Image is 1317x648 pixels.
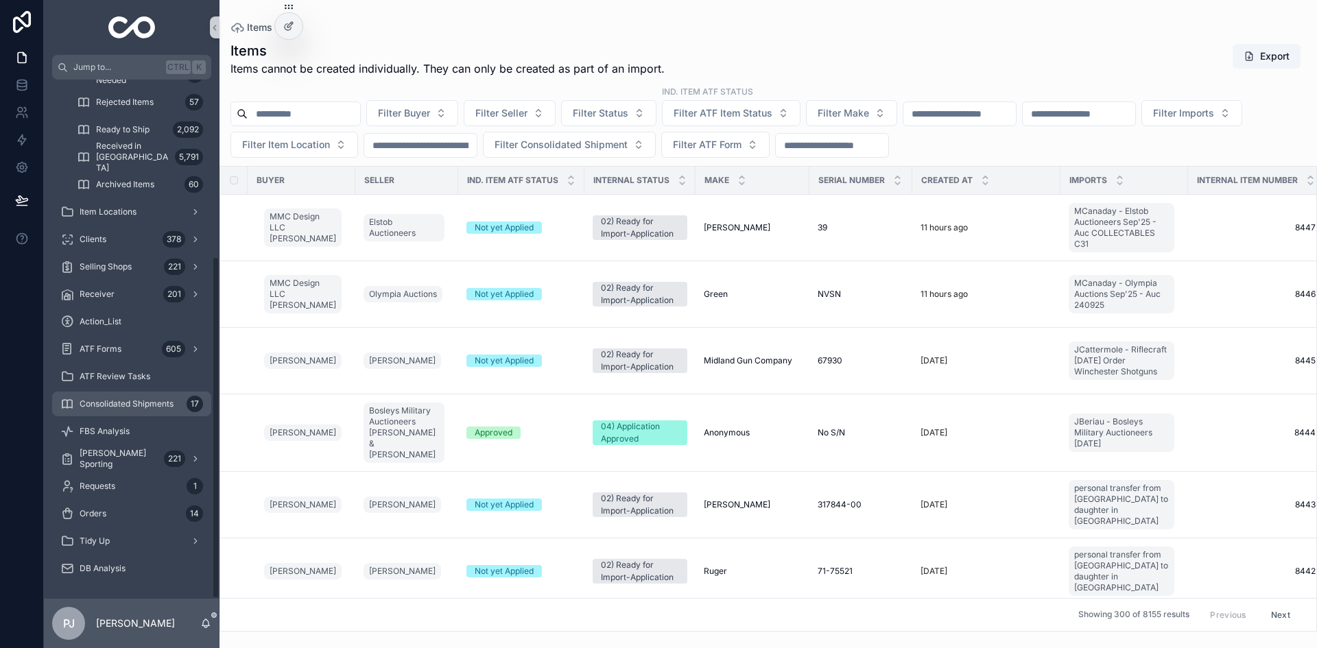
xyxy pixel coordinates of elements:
[264,560,347,582] a: [PERSON_NAME]
[270,278,336,311] span: MMC Design LLC [PERSON_NAME]
[921,499,947,510] p: [DATE]
[1074,278,1169,311] span: MCanaday - Olympia Auctions Sep'25 - Auc 240925
[96,179,154,190] span: Archived Items
[96,97,154,108] span: Rejected Items
[818,355,842,366] span: 67930
[818,499,862,510] span: 317844-00
[364,560,450,582] a: [PERSON_NAME]
[187,478,203,494] div: 1
[69,145,211,169] a: Received in [GEOGRAPHIC_DATA]5,791
[704,289,728,300] span: Green
[364,494,450,516] a: [PERSON_NAME]
[921,427,1052,438] a: [DATE]
[257,175,285,186] span: Buyer
[364,211,450,244] a: Elstob Auctioneers
[601,420,679,445] div: 04) Application Approved
[704,427,801,438] a: Anonymous
[63,615,75,632] span: PJ
[662,100,800,126] button: Select Button
[818,106,869,120] span: Filter Make
[661,132,770,158] button: Select Button
[163,286,185,302] div: 201
[270,427,336,438] span: [PERSON_NAME]
[1069,275,1174,313] a: MCanaday - Olympia Auctions Sep'25 - Auc 240925
[164,259,185,275] div: 221
[1069,547,1174,596] a: personal transfer from [GEOGRAPHIC_DATA] to daughter in [GEOGRAPHIC_DATA]
[561,100,656,126] button: Select Button
[52,227,211,252] a: Clients378
[1069,175,1107,186] span: Imports
[264,422,347,444] a: [PERSON_NAME]
[818,222,904,233] a: 39
[593,492,687,517] a: 02) Ready for Import-Application
[1233,44,1301,69] button: Export
[80,289,115,300] span: Receiver
[1069,411,1180,455] a: JBeriau - Bosleys Military Auctioneers [DATE]
[673,138,741,152] span: Filter ATF Form
[1196,566,1316,577] span: 8442
[80,536,110,547] span: Tidy Up
[80,261,132,272] span: Selling Shops
[52,529,211,553] a: Tidy Up
[818,566,904,577] a: 71-75521
[270,211,336,244] span: MMC Design LLC [PERSON_NAME]
[704,222,770,233] span: [PERSON_NAME]
[1074,206,1169,250] span: MCanaday - Elstob Auctioneers Sep'25 - Auc COLLECTABLES C31
[80,206,137,217] span: Item Locations
[495,138,628,152] span: Filter Consolidated Shipment
[162,341,185,357] div: 605
[601,348,679,373] div: 02) Ready for Import-Application
[52,556,211,581] a: DB Analysis
[704,427,750,438] span: Anonymous
[270,566,336,577] span: [PERSON_NAME]
[247,21,272,34] span: Items
[44,80,219,599] div: scrollable content
[52,337,211,361] a: ATF Forms605
[366,100,458,126] button: Select Button
[270,499,336,510] span: [PERSON_NAME]
[475,221,534,234] div: Not yet Applied
[921,566,1052,577] a: [DATE]
[1069,341,1174,380] a: JCattermole - Riflecraft [DATE] Order Winchester Shotguns
[96,124,150,135] span: Ready to Ship
[52,501,211,526] a: Orders14
[704,499,770,510] span: [PERSON_NAME]
[921,175,973,186] span: Created at
[364,400,450,466] a: Bosleys Military Auctioneers [PERSON_NAME] & [PERSON_NAME]
[921,355,947,366] p: [DATE]
[264,206,347,250] a: MMC Design LLC [PERSON_NAME]
[1069,203,1174,252] a: MCanaday - Elstob Auctioneers Sep'25 - Auc COLLECTABLES C31
[704,355,801,366] a: Midland Gun Company
[264,350,347,372] a: [PERSON_NAME]
[108,16,156,38] img: App logo
[464,100,556,126] button: Select Button
[1141,100,1242,126] button: Select Button
[364,496,441,513] a: [PERSON_NAME]
[369,355,436,366] span: [PERSON_NAME]
[704,355,792,366] span: Midland Gun Company
[475,565,534,577] div: Not yet Applied
[921,222,968,233] p: 11 hours ago
[921,427,947,438] p: [DATE]
[806,100,897,126] button: Select Button
[1196,499,1316,510] a: 8443
[475,288,534,300] div: Not yet Applied
[187,396,203,412] div: 17
[52,364,211,389] a: ATF Review Tasks
[818,427,845,438] span: No S/N
[1069,200,1180,255] a: MCanaday - Elstob Auctioneers Sep'25 - Auc COLLECTABLES C31
[475,106,527,120] span: Filter Seller
[1074,549,1169,593] span: personal transfer from [GEOGRAPHIC_DATA] to daughter in [GEOGRAPHIC_DATA]
[242,138,330,152] span: Filter Item Location
[475,355,534,367] div: Not yet Applied
[818,289,904,300] a: NVSN
[164,451,185,467] div: 221
[96,616,175,630] p: [PERSON_NAME]
[593,215,687,240] a: 02) Ready for Import-Application
[364,286,442,302] a: Olympia Auctions
[1197,175,1298,186] span: Internal Item Number
[601,215,679,240] div: 02) Ready for Import-Application
[466,565,576,577] a: Not yet Applied
[270,355,336,366] span: [PERSON_NAME]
